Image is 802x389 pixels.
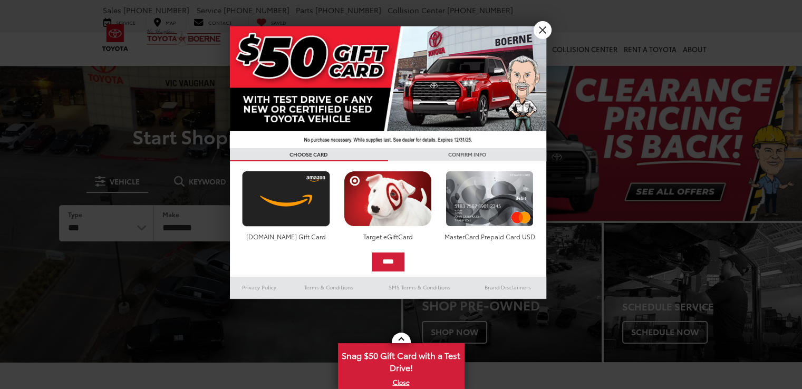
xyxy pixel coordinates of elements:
[341,232,434,241] div: Target eGiftCard
[339,344,463,376] span: Snag $50 Gift Card with a Test Drive!
[341,171,434,227] img: targetcard.png
[288,281,369,294] a: Terms & Conditions
[469,281,546,294] a: Brand Disclaimers
[239,232,333,241] div: [DOMAIN_NAME] Gift Card
[388,148,546,161] h3: CONFIRM INFO
[239,171,333,227] img: amazoncard.png
[443,232,536,241] div: MasterCard Prepaid Card USD
[370,281,469,294] a: SMS Terms & Conditions
[443,171,536,227] img: mastercard.png
[230,26,546,148] img: 42635_top_851395.jpg
[230,281,289,294] a: Privacy Policy
[230,148,388,161] h3: CHOOSE CARD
